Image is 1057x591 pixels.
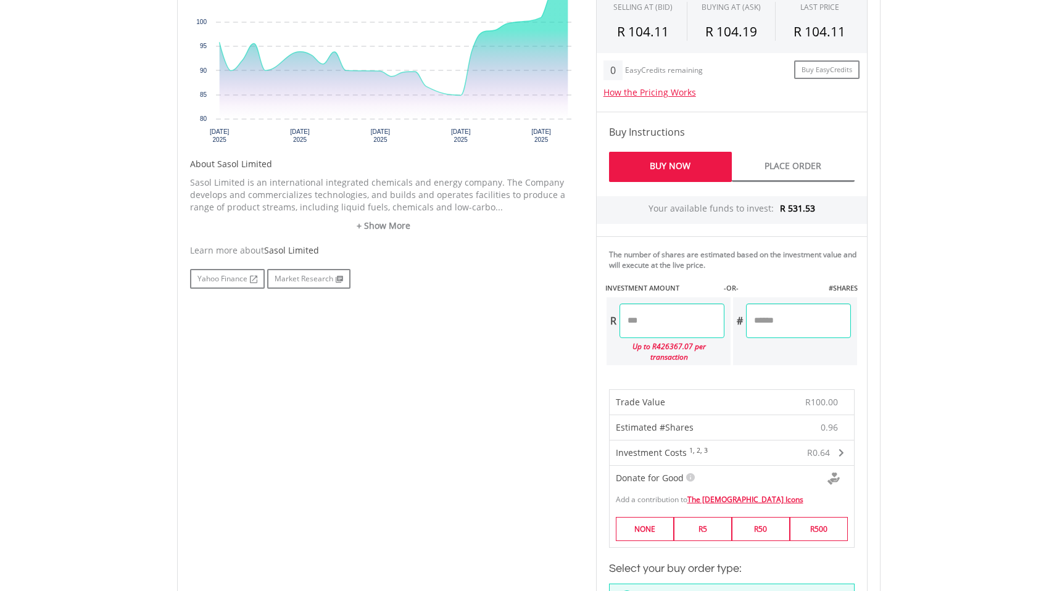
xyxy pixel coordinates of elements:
p: Sasol Limited is an international integrated chemicals and energy company. The Company develops a... [190,176,578,213]
text: [DATE] 2025 [531,128,551,143]
a: Buy EasyCredits [794,60,860,80]
text: [DATE] 2025 [451,128,471,143]
span: R 104.19 [705,23,757,40]
a: How the Pricing Works [603,86,696,98]
label: -OR- [724,283,739,293]
text: 95 [199,43,207,49]
label: R50 [732,517,790,541]
a: Place Order [732,152,855,182]
label: R500 [790,517,848,541]
span: Investment Costs [616,447,687,458]
a: Market Research [267,269,350,289]
sup: 1, 2, 3 [689,446,708,455]
div: # [733,304,746,338]
div: EasyCredits remaining [625,66,703,76]
span: Donate for Good [616,472,684,484]
span: R 104.11 [617,23,669,40]
span: R 531.53 [780,202,815,214]
div: Up to R426367.07 per transaction [607,338,724,365]
label: INVESTMENT AMOUNT [605,283,679,293]
a: Yahoo Finance [190,269,265,289]
text: 80 [199,115,207,122]
div: Add a contribution to [610,488,854,505]
a: The [DEMOGRAPHIC_DATA] Icons [687,494,803,505]
div: Your available funds to invest: [597,196,867,224]
text: 85 [199,91,207,98]
a: Buy Now [609,152,732,182]
div: LAST PRICE [800,2,839,12]
h3: Select your buy order type: [609,560,855,577]
span: R0.64 [807,447,830,458]
div: SELLING AT (BID) [613,2,673,12]
text: [DATE] 2025 [370,128,390,143]
div: R [607,304,620,338]
text: 100 [196,19,207,25]
h5: About Sasol Limited [190,158,578,170]
div: 0 [603,60,623,80]
span: Sasol Limited [264,244,319,256]
h4: Buy Instructions [609,125,855,139]
span: Trade Value [616,396,665,408]
label: #SHARES [829,283,858,293]
span: 0.96 [821,421,838,434]
a: + Show More [190,220,578,232]
span: Estimated #Shares [616,421,694,433]
text: [DATE] 2025 [290,128,310,143]
img: Donte For Good [827,473,840,485]
div: Learn more about [190,244,578,257]
label: R5 [674,517,732,541]
span: BUYING AT (ASK) [702,2,761,12]
span: R100.00 [805,396,838,408]
text: 90 [199,67,207,74]
label: NONE [616,517,674,541]
div: The number of shares are estimated based on the investment value and will execute at the live price. [609,249,862,270]
span: R 104.11 [794,23,845,40]
text: [DATE] 2025 [209,128,229,143]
